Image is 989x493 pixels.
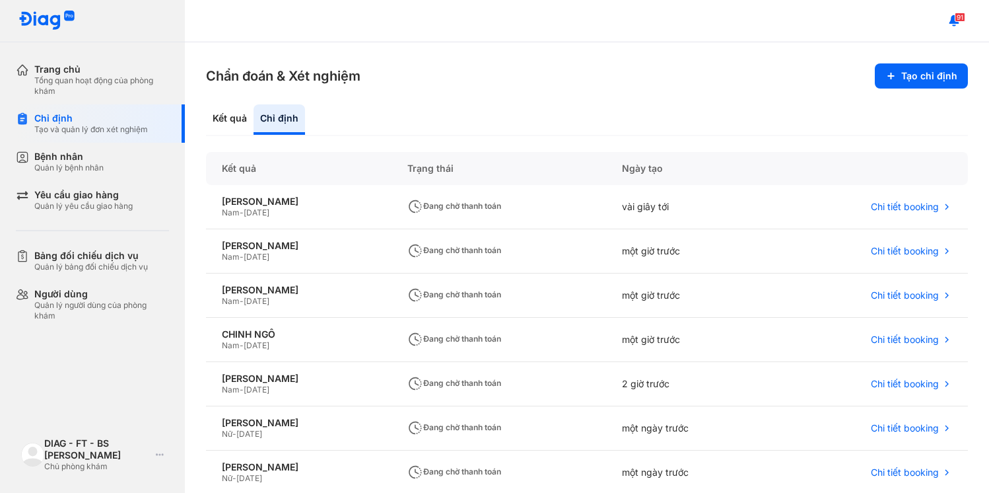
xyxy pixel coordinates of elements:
[871,334,939,346] span: Chi tiết booking
[34,75,169,96] div: Tổng quan hoạt động của phòng khám
[222,208,240,217] span: Nam
[407,378,501,388] span: Đang chờ thanh toán
[232,429,236,439] span: -
[222,284,376,296] div: [PERSON_NAME]
[407,422,501,432] span: Đang chờ thanh toán
[222,240,376,252] div: [PERSON_NAME]
[871,201,939,213] span: Chi tiết booking
[606,362,774,406] div: 2 giờ trước
[244,340,269,350] span: [DATE]
[34,112,148,124] div: Chỉ định
[222,328,376,340] div: CHINH NGÔ
[206,104,254,135] div: Kết quả
[34,262,148,272] div: Quản lý bảng đối chiếu dịch vụ
[392,152,606,185] div: Trạng thái
[240,340,244,350] span: -
[955,13,965,22] span: 91
[871,289,939,301] span: Chi tiết booking
[240,208,244,217] span: -
[407,334,501,344] span: Đang chờ thanh toán
[875,63,968,89] button: Tạo chỉ định
[34,63,169,75] div: Trang chủ
[222,473,232,483] span: Nữ
[254,104,305,135] div: Chỉ định
[34,288,169,300] div: Người dùng
[240,296,244,306] span: -
[606,406,774,451] div: một ngày trước
[18,11,75,31] img: logo
[240,252,244,262] span: -
[871,467,939,478] span: Chi tiết booking
[236,429,262,439] span: [DATE]
[34,189,133,201] div: Yêu cầu giao hàng
[222,196,376,208] div: [PERSON_NAME]
[606,274,774,318] div: một giờ trước
[34,201,133,211] div: Quản lý yêu cầu giao hàng
[606,152,774,185] div: Ngày tạo
[34,300,169,321] div: Quản lý người dùng của phòng khám
[236,473,262,483] span: [DATE]
[34,151,104,163] div: Bệnh nhân
[222,340,240,350] span: Nam
[222,373,376,385] div: [PERSON_NAME]
[34,163,104,173] div: Quản lý bệnh nhân
[206,67,360,85] h3: Chẩn đoán & Xét nghiệm
[222,385,240,395] span: Nam
[222,417,376,429] div: [PERSON_NAME]
[44,461,151,472] div: Chủ phòng khám
[222,461,376,473] div: [PERSON_NAME]
[222,296,240,306] span: Nam
[244,208,269,217] span: [DATE]
[244,296,269,306] span: [DATE]
[407,245,501,255] span: Đang chờ thanh toán
[407,467,501,476] span: Đang chờ thanh toán
[232,473,236,483] span: -
[222,429,232,439] span: Nữ
[871,245,939,257] span: Chi tiết booking
[34,124,148,135] div: Tạo và quản lý đơn xét nghiệm
[244,252,269,262] span: [DATE]
[871,422,939,434] span: Chi tiết booking
[606,229,774,274] div: một giờ trước
[240,385,244,395] span: -
[871,378,939,390] span: Chi tiết booking
[206,152,392,185] div: Kết quả
[606,185,774,229] div: vài giây tới
[407,201,501,211] span: Đang chờ thanh toán
[407,289,501,299] span: Đang chờ thanh toán
[606,318,774,362] div: một giờ trước
[244,385,269,395] span: [DATE]
[222,252,240,262] span: Nam
[44,437,151,461] div: DIAG - FT - BS [PERSON_NAME]
[34,250,148,262] div: Bảng đối chiếu dịch vụ
[21,443,44,466] img: logo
